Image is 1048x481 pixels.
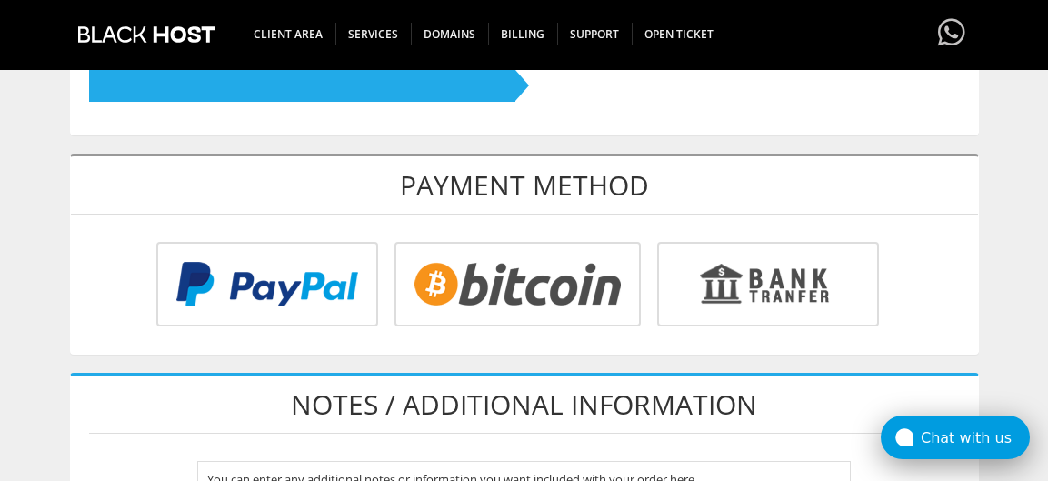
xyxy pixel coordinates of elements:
[394,242,641,326] img: Bitcoin.png
[335,23,412,45] span: SERVICES
[411,23,489,45] span: Domains
[156,242,378,326] img: PayPal.png
[881,416,1030,459] button: Chat with us
[488,23,558,45] span: Billing
[921,429,1030,446] div: Chat with us
[657,242,879,326] img: Bank%20Transfer.png
[89,376,960,434] h1: Notes / Additional Information
[71,156,978,215] h1: Payment Method
[557,23,633,45] span: Support
[241,23,336,45] span: CLIENT AREA
[632,23,726,45] span: Open Ticket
